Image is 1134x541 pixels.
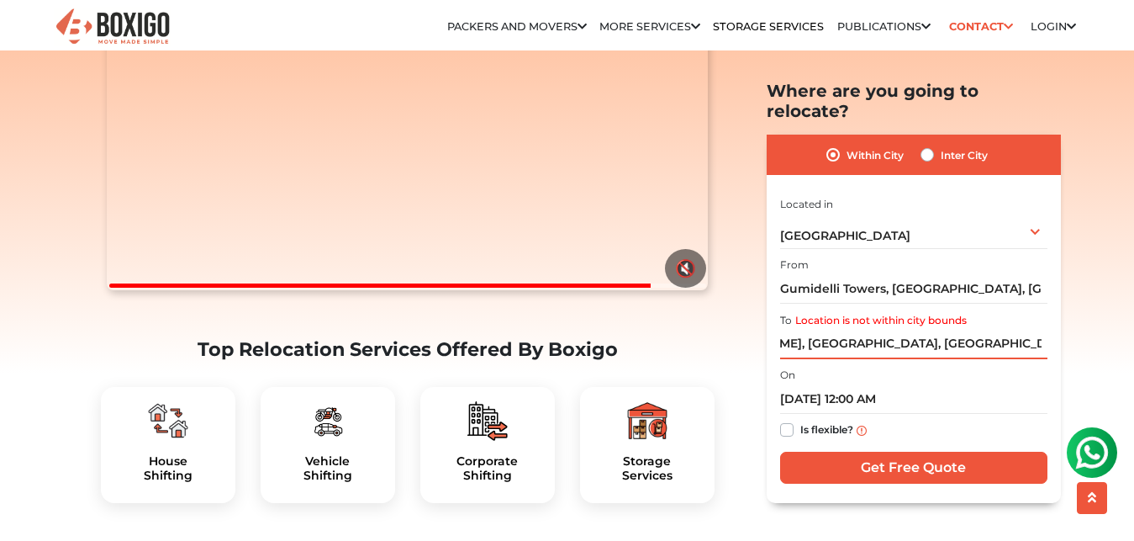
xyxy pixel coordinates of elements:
[767,81,1061,121] h2: Where are you going to relocate?
[795,312,967,327] label: Location is not within city bounds
[665,249,706,288] button: 🔇
[780,385,1047,414] input: Moving date
[837,20,931,33] a: Publications
[627,400,667,441] img: boxigo_packers_and_movers_plan
[599,20,700,33] a: More services
[308,400,348,441] img: boxigo_packers_and_movers_plan
[593,454,701,483] h5: Storage Services
[780,312,792,327] label: To
[274,454,382,483] a: VehicleShifting
[447,20,587,33] a: Packers and Movers
[114,454,222,483] h5: House Shifting
[780,228,910,243] span: [GEOGRAPHIC_DATA]
[941,145,988,165] label: Inter City
[780,368,795,383] label: On
[593,454,701,483] a: StorageServices
[17,17,50,50] img: whatsapp-icon.svg
[780,329,1047,358] input: Select Building or Nearest Landmark
[713,20,824,33] a: Storage Services
[434,454,541,483] a: CorporateShifting
[780,452,1047,484] input: Get Free Quote
[101,338,715,361] h2: Top Relocation Services Offered By Boxigo
[1077,482,1107,514] button: scroll up
[467,400,508,441] img: boxigo_packers_and_movers_plan
[54,7,171,48] img: Boxigo
[274,454,382,483] h5: Vehicle Shifting
[780,196,833,211] label: Located in
[114,454,222,483] a: HouseShifting
[780,274,1047,304] input: Select Building or Nearest Landmark
[943,13,1018,40] a: Contact
[1031,20,1076,33] a: Login
[780,257,809,273] label: From
[434,454,541,483] h5: Corporate Shifting
[847,145,904,165] label: Within City
[800,420,853,438] label: Is flexible?
[148,400,188,441] img: boxigo_packers_and_movers_plan
[857,425,867,435] img: info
